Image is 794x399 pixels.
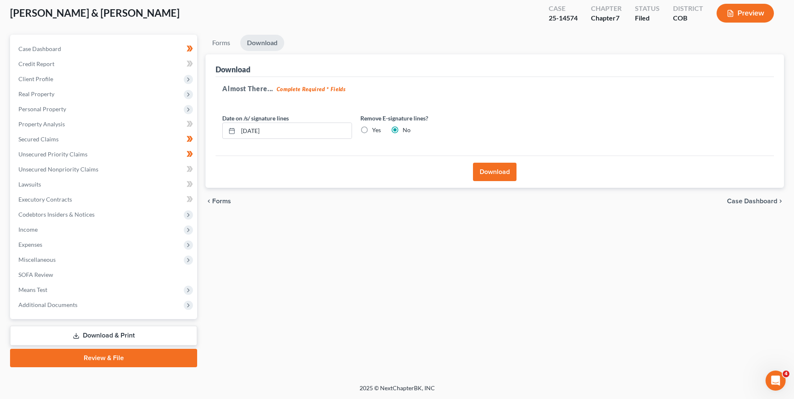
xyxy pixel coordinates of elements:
[783,371,789,377] span: 4
[222,114,289,123] label: Date on /s/ signature lines
[12,162,197,177] a: Unsecured Nonpriority Claims
[360,114,490,123] label: Remove E-signature lines?
[12,41,197,56] a: Case Dashboard
[372,126,381,134] label: Yes
[12,147,197,162] a: Unsecured Priority Claims
[18,45,61,52] span: Case Dashboard
[277,86,346,92] strong: Complete Required * Fields
[12,267,197,282] a: SOFA Review
[591,13,622,23] div: Chapter
[12,132,197,147] a: Secured Claims
[240,35,284,51] a: Download
[18,196,72,203] span: Executory Contracts
[18,181,41,188] span: Lawsuits
[206,35,237,51] a: Forms
[18,301,77,308] span: Additional Documents
[18,90,54,97] span: Real Property
[18,60,54,67] span: Credit Report
[777,198,784,205] i: chevron_right
[12,177,197,192] a: Lawsuits
[18,211,95,218] span: Codebtors Insiders & Notices
[206,198,212,205] i: chevron_left
[216,64,250,74] div: Download
[591,4,622,13] div: Chapter
[12,192,197,207] a: Executory Contracts
[10,326,197,345] a: Download & Print
[206,198,242,205] button: chevron_left Forms
[238,123,352,139] input: MM/DD/YYYY
[549,4,578,13] div: Case
[673,13,703,23] div: COB
[473,163,516,181] button: Download
[727,198,777,205] span: Case Dashboard
[18,271,53,278] span: SOFA Review
[222,84,767,94] h5: Almost There...
[18,105,66,113] span: Personal Property
[12,56,197,72] a: Credit Report
[673,4,703,13] div: District
[18,241,42,248] span: Expenses
[18,226,38,233] span: Income
[18,136,59,143] span: Secured Claims
[403,126,411,134] label: No
[18,120,65,128] span: Property Analysis
[549,13,578,23] div: 25-14574
[616,14,619,22] span: 7
[635,13,660,23] div: Filed
[18,256,56,263] span: Miscellaneous
[766,371,786,391] iframe: Intercom live chat
[18,166,98,173] span: Unsecured Nonpriority Claims
[18,151,87,158] span: Unsecured Priority Claims
[635,4,660,13] div: Status
[159,384,636,399] div: 2025 © NextChapterBK, INC
[12,117,197,132] a: Property Analysis
[212,198,231,205] span: Forms
[717,4,774,23] button: Preview
[18,75,53,82] span: Client Profile
[18,286,47,293] span: Means Test
[727,198,784,205] a: Case Dashboard chevron_right
[10,349,197,367] a: Review & File
[10,7,180,19] span: [PERSON_NAME] & [PERSON_NAME]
